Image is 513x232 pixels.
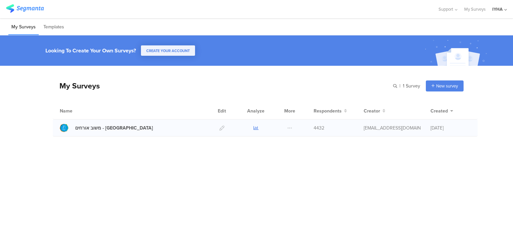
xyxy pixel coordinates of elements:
div: ofir@iyha.org.il [364,125,420,132]
img: create_account_image.svg [422,37,491,68]
span: New survey [436,83,458,89]
span: Creator [364,107,380,114]
span: 1 Survey [403,82,420,89]
div: Edit [215,102,229,119]
div: IYHA [492,6,503,12]
a: משוב אורחים - [GEOGRAPHIC_DATA] [60,124,153,132]
span: CREATE YOUR ACCOUNT [146,48,190,53]
div: Name [60,107,100,114]
div: Analyze [246,102,266,119]
li: Templates [40,19,67,35]
button: Created [431,107,453,114]
div: My Surveys [53,80,100,91]
div: More [283,102,297,119]
span: Respondents [314,107,342,114]
img: segmanta logo [6,4,44,13]
div: [DATE] [431,125,471,132]
span: 4432 [314,125,324,132]
div: משוב אורחים - בית שאן [75,125,153,132]
button: Respondents [314,107,347,114]
li: My Surveys [8,19,39,35]
span: Created [431,107,448,114]
div: Looking To Create Your Own Surveys? [45,47,136,54]
span: Support [439,6,453,12]
span: | [398,82,401,89]
button: CREATE YOUR ACCOUNT [141,45,195,56]
button: Creator [364,107,385,114]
